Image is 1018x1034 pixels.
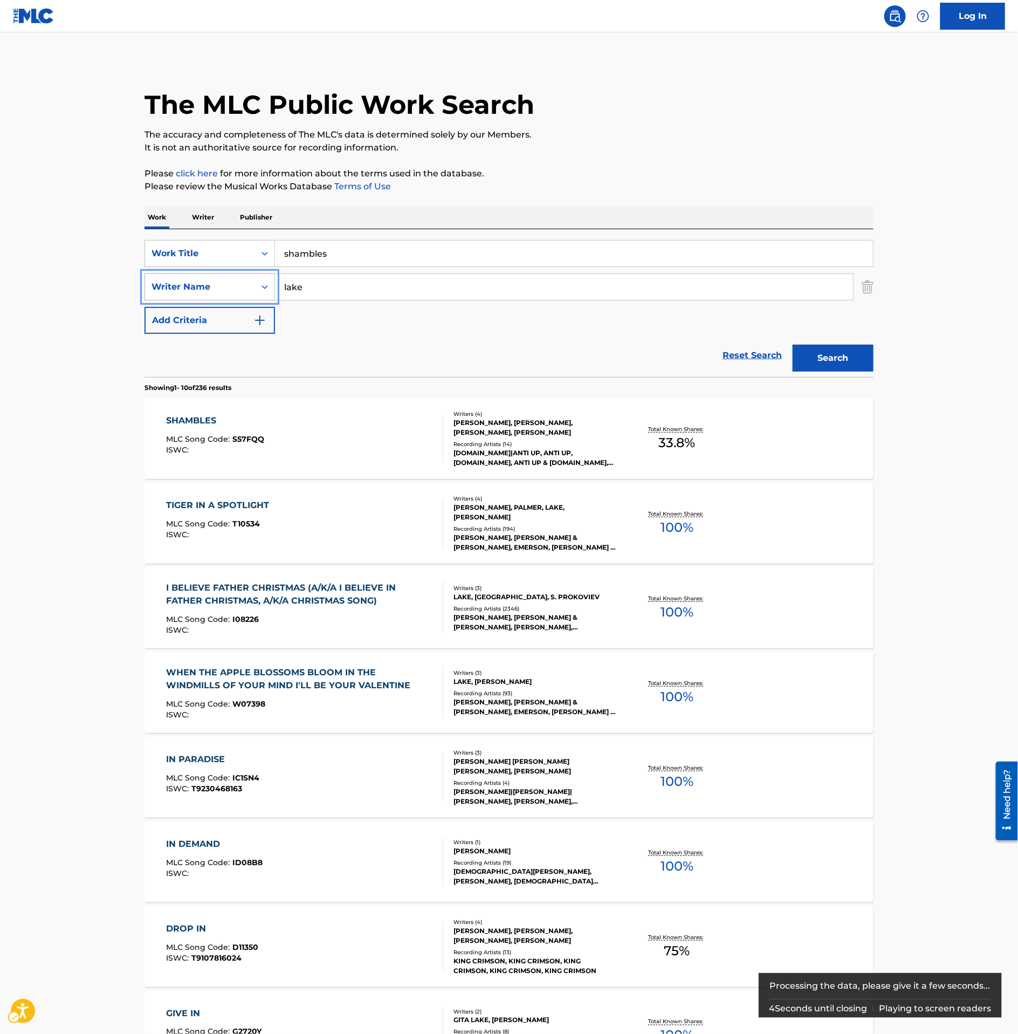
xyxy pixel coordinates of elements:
[889,10,902,23] img: search
[453,697,616,717] div: [PERSON_NAME], [PERSON_NAME] & [PERSON_NAME], EMERSON, [PERSON_NAME] & [PERSON_NAME], EMERSON, LA...
[769,973,992,999] div: Processing the data, please give it a few seconds...
[167,953,192,963] span: ISWC :
[13,8,54,24] img: MLC Logo
[453,418,616,437] div: [PERSON_NAME], [PERSON_NAME], [PERSON_NAME], [PERSON_NAME]
[145,652,873,733] a: WHEN THE APPLE BLOSSOMS BLOOM IN THE WINDMILLS OF YOUR MIND I'LL BE YOUR VALENTINEMLC Song Code:W...
[453,846,616,856] div: [PERSON_NAME]
[453,948,616,956] div: Recording Artists ( 13 )
[453,669,616,677] div: Writers ( 3 )
[664,941,690,961] span: 75 %
[453,787,616,806] div: [PERSON_NAME]|[PERSON_NAME]|[PERSON_NAME], [PERSON_NAME], [PERSON_NAME],[PERSON_NAME],[PERSON_NAM...
[453,503,616,522] div: [PERSON_NAME], PALMER, LAKE, [PERSON_NAME]
[145,141,873,154] p: It is not an authoritative source for recording information.
[862,273,873,300] img: Delete Criterion
[648,1018,706,1026] p: Total Known Shares:
[233,773,260,783] span: IC1SN4
[453,613,616,632] div: [PERSON_NAME], [PERSON_NAME] & [PERSON_NAME], [PERSON_NAME], [PERSON_NAME], [PERSON_NAME], [PERSO...
[145,398,873,479] a: SHAMBLESMLC Song Code:S57FQQISWC:Writers (4)[PERSON_NAME], [PERSON_NAME], [PERSON_NAME], [PERSON_...
[453,1016,616,1025] div: GITA LAKE, [PERSON_NAME]
[453,749,616,757] div: Writers ( 3 )
[176,168,218,179] a: click here
[167,625,192,635] span: ISWC :
[167,868,192,878] span: ISWC :
[453,918,616,926] div: Writers ( 4 )
[793,345,873,372] button: Search
[648,425,706,433] p: Total Known Shares:
[648,594,706,602] p: Total Known Shares:
[167,753,260,766] div: IN PARADISE
[453,757,616,776] div: [PERSON_NAME] [PERSON_NAME] [PERSON_NAME], [PERSON_NAME]
[145,88,534,121] h1: The MLC Public Work Search
[275,274,853,300] input: Search...
[275,241,873,266] input: Search...
[453,867,616,886] div: [DEMOGRAPHIC_DATA][PERSON_NAME], [PERSON_NAME], [DEMOGRAPHIC_DATA][PERSON_NAME], [DEMOGRAPHIC_DAT...
[717,344,787,367] a: Reset Search
[648,510,706,518] p: Total Known Shares:
[917,10,930,23] img: help
[152,280,249,293] div: Writer Name
[145,483,873,564] a: TIGER IN A SPOTLIGHTMLC Song Code:T10534ISWC:Writers (4)[PERSON_NAME], PALMER, LAKE, [PERSON_NAME...
[648,764,706,772] p: Total Known Shares:
[940,3,1005,30] a: Log In
[167,858,233,867] span: MLC Song Code :
[233,434,265,444] span: S57FQQ
[145,167,873,180] p: Please for more information about the terms used in the database.
[145,180,873,193] p: Please review the Musical Works Database
[233,942,259,952] span: D11350
[167,614,233,624] span: MLC Song Code :
[648,848,706,857] p: Total Known Shares:
[167,1007,262,1020] div: GIVE IN
[253,314,266,327] img: 9d2ae6d4665cec9f34b9.svg
[167,699,233,709] span: MLC Song Code :
[152,247,249,260] div: Work Title
[167,838,263,851] div: IN DEMAND
[167,581,435,607] div: I BELIEVE FATHER CHRISTMAS (A/K/A I BELIEVE IN FATHER CHRISTMAS, A/K/A CHRISTMAS SONG)
[237,206,276,229] p: Publisher
[332,181,391,191] a: Terms of Use
[453,533,616,552] div: [PERSON_NAME], [PERSON_NAME] & [PERSON_NAME], EMERSON, [PERSON_NAME] & [PERSON_NAME], EMERSON, LA...
[167,784,192,793] span: ISWC :
[167,499,275,512] div: TIGER IN A SPOTLIGHT
[453,859,616,867] div: Recording Artists ( 19 )
[145,383,231,393] p: Showing 1 - 10 of 236 results
[453,605,616,613] div: Recording Artists ( 2346 )
[233,519,260,529] span: T10534
[648,679,706,687] p: Total Known Shares:
[769,1003,775,1014] span: 4
[453,1008,616,1016] div: Writers ( 2 )
[145,821,873,902] a: IN DEMANDMLC Song Code:ID08B8ISWC:Writers (1)[PERSON_NAME]Recording Artists (19)[DEMOGRAPHIC_DATA...
[453,592,616,602] div: LAKE, [GEOGRAPHIC_DATA], S. PROKOVIEV
[145,307,275,334] button: Add Criteria
[661,518,693,537] span: 100 %
[233,699,266,709] span: W07398
[167,414,265,427] div: SHAMBLES
[453,495,616,503] div: Writers ( 4 )
[453,525,616,533] div: Recording Artists ( 194 )
[167,519,233,529] span: MLC Song Code :
[453,410,616,418] div: Writers ( 4 )
[453,584,616,592] div: Writers ( 3 )
[988,757,1018,844] iframe: Iframe | Resource Center
[192,953,242,963] span: T9107816024
[145,906,873,987] a: DROP INMLC Song Code:D11350ISWC:T9107816024Writers (4)[PERSON_NAME], [PERSON_NAME], [PERSON_NAME]...
[167,773,233,783] span: MLC Song Code :
[167,434,233,444] span: MLC Song Code :
[233,858,263,867] span: ID08B8
[661,687,693,707] span: 100 %
[453,779,616,787] div: Recording Artists ( 4 )
[453,956,616,976] div: KING CRIMSON, KING CRIMSON, KING CRIMSON, KING CRIMSON, KING CRIMSON
[167,445,192,455] span: ISWC :
[189,206,217,229] p: Writer
[145,206,169,229] p: Work
[167,530,192,539] span: ISWC :
[453,440,616,448] div: Recording Artists ( 14 )
[659,433,696,453] span: 33.8 %
[453,689,616,697] div: Recording Artists ( 93 )
[145,128,873,141] p: The accuracy and completeness of The MLC's data is determined solely by our Members.
[453,448,616,468] div: [DOMAIN_NAME]|ANTI UP, ANTI UP,[DOMAIN_NAME], ANTI UP & [DOMAIN_NAME], ANTI UP [DOMAIN_NAME], [PE...
[192,784,243,793] span: T9230468163
[167,942,233,952] span: MLC Song Code :
[661,857,693,876] span: 100 %
[661,772,693,791] span: 100 %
